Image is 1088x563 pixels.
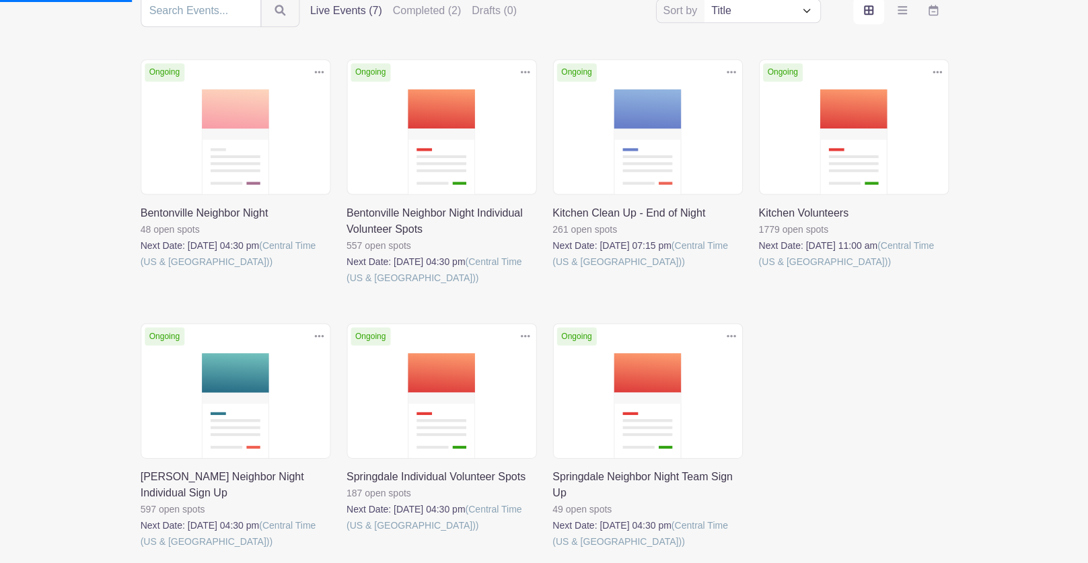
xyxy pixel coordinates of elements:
[663,3,701,19] label: Sort by
[310,3,382,19] label: Live Events (7)
[392,3,460,19] label: Completed (2)
[310,3,517,19] div: filters
[472,3,517,19] label: Drafts (0)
